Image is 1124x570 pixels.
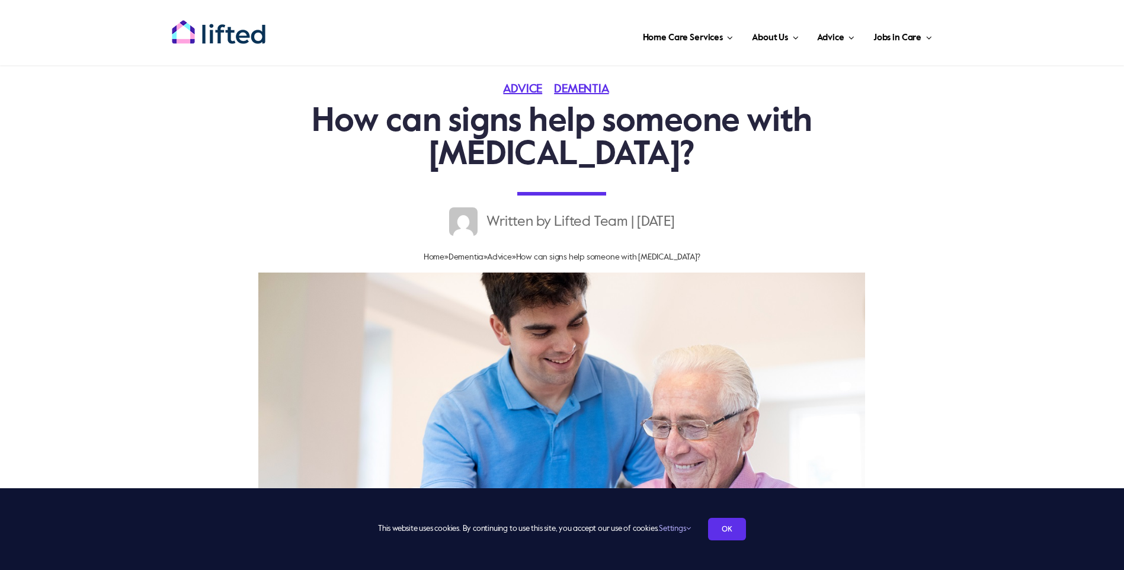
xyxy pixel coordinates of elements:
nav: Breadcrumb [252,248,872,267]
a: Settings [659,525,690,533]
a: OK [708,518,746,540]
span: This website uses cookies. By continuing to use this site, you accept our use of cookies. [378,520,690,539]
span: About Us [752,28,788,47]
span: Home Care Services [643,28,723,47]
a: Dementia [554,84,620,95]
a: Home Care Services [639,18,737,53]
span: How can signs help someone with [MEDICAL_DATA]? [516,253,701,261]
a: Dementia [449,253,483,261]
a: Advice [814,18,857,53]
a: lifted-logo [171,20,266,31]
span: Categories: , [503,84,620,95]
a: Advice [503,84,554,95]
a: About Us [748,18,802,53]
span: » » » [424,253,700,261]
a: Jobs in Care [870,18,936,53]
a: Home [424,253,444,261]
nav: Main Menu [304,18,936,53]
h1: How can signs help someone with [MEDICAL_DATA]? [252,105,872,172]
span: Jobs in Care [873,28,921,47]
span: Advice [817,28,844,47]
a: Advice [487,253,512,261]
